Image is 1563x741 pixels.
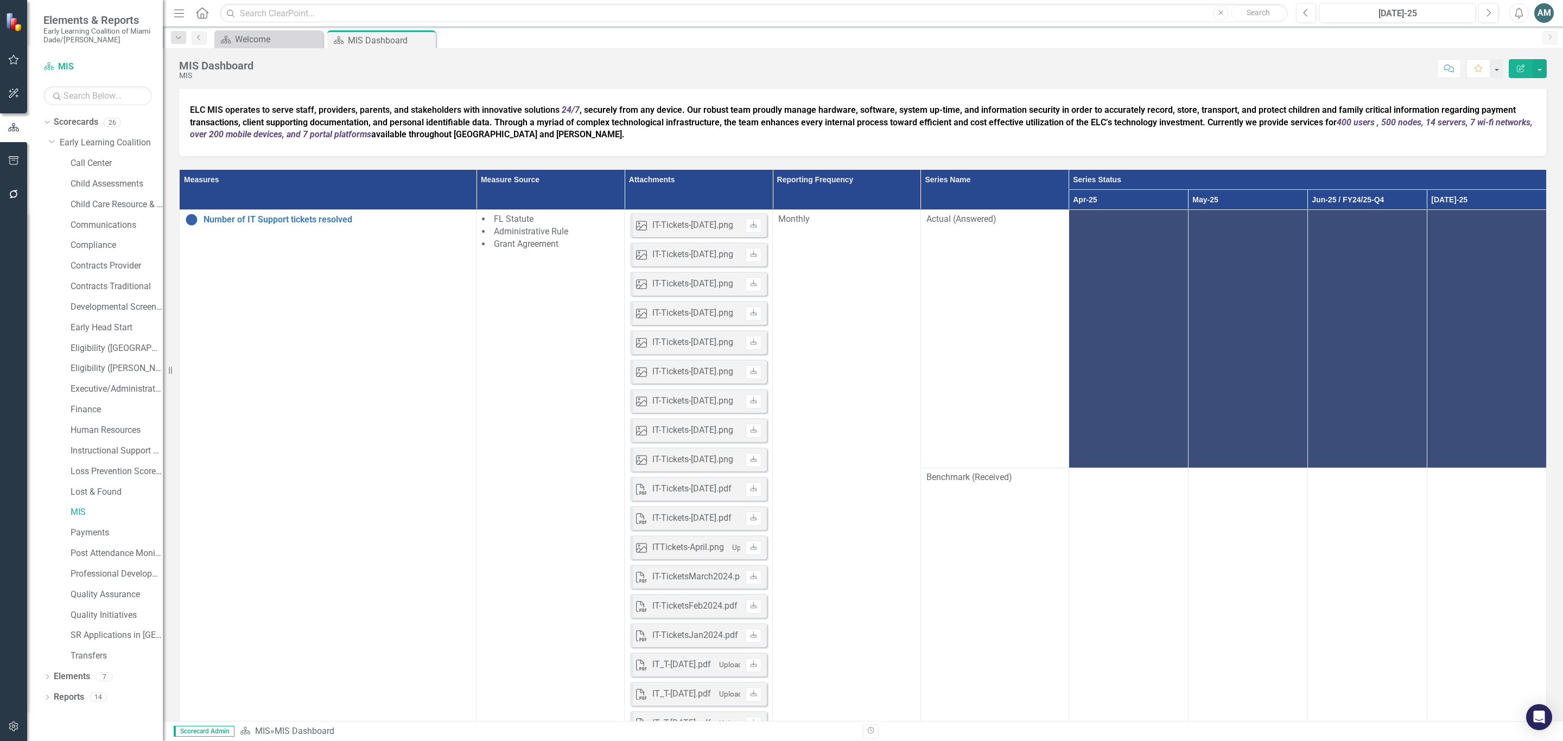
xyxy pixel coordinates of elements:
[185,213,198,226] img: No Information
[652,688,711,700] div: IT_T-[DATE].pdf
[71,322,163,334] a: Early Head Start
[204,215,471,225] a: Number of IT Support tickets resolved
[1307,210,1427,468] td: Double-Click to Edit
[71,280,163,293] a: Contracts Traditional
[71,589,163,601] a: Quality Assurance
[652,571,748,583] div: IT-TicketsMarch2024.pdf
[71,568,163,580] a: Professional Development Institute
[652,307,733,320] div: IT-Tickets-[DATE].png
[43,27,152,44] small: Early Learning Coalition of Miami Dade/[PERSON_NAME]
[652,219,733,232] div: IT-Tickets-[DATE].png
[179,72,253,80] div: MIS
[652,717,711,730] div: IT_T-[DATE].pdf
[71,239,163,252] a: Compliance
[732,543,821,552] small: Uploaded [DATE] 12:30 PM
[71,527,163,539] a: Payments
[1069,210,1188,468] td: Double-Click to Edit
[652,600,738,612] div: IT-TicketsFeb2024.pdf
[90,693,107,702] div: 14
[235,33,320,46] div: Welcome
[71,650,163,662] a: Transfers
[71,342,163,355] a: Eligibility ([GEOGRAPHIC_DATA])
[1427,468,1546,726] td: Double-Click to Edit
[562,105,580,115] em: 24/7
[1188,210,1307,468] td: Double-Click to Edit
[60,137,163,149] a: Early Learning Coalition
[652,248,733,261] div: IT-Tickets-[DATE].png
[71,219,163,232] a: Communications
[920,468,1069,726] td: Double-Click to Edit
[719,689,804,698] small: Uploaded [DATE] 1:36 PM
[71,301,163,314] a: Developmental Screening Compliance
[71,629,163,642] a: SR Applications in [GEOGRAPHIC_DATA]
[43,86,152,105] input: Search Below...
[96,672,113,681] div: 7
[104,118,121,127] div: 26
[494,226,568,237] span: Administrative Rule
[1231,5,1285,21] button: Search
[652,395,733,407] div: IT-Tickets-[DATE].png
[1323,7,1472,20] div: [DATE]-25
[1307,468,1427,726] td: Double-Click to Edit
[217,33,320,46] a: Welcome
[71,547,163,560] a: Post Attendance Monitoring
[71,157,163,170] a: Call Center
[652,541,724,554] div: ITTickets-April.png
[71,178,163,190] a: Child Assessments
[43,61,152,73] a: MIS
[71,609,163,622] a: Quality Initiatives
[652,659,711,671] div: IT_T-[DATE].pdf
[71,404,163,416] a: Finance
[1247,8,1270,17] span: Search
[652,336,733,349] div: IT-Tickets-[DATE].png
[1534,3,1554,23] button: AM
[43,14,152,27] span: Elements & Reports
[1319,3,1476,23] button: [DATE]-25
[494,239,558,249] span: Grant Agreement
[926,471,1063,484] span: Benchmark (Received)
[778,213,915,226] div: Monthly
[71,506,163,519] a: MIS
[1427,210,1546,468] td: Double-Click to Edit
[240,725,855,738] div: »
[275,726,334,736] div: MIS Dashboard
[179,60,253,72] div: MIS Dashboard
[652,483,732,495] div: IT-Tickets-[DATE].pdf
[1526,704,1552,730] div: Open Intercom Messenger
[652,453,733,466] div: IT-Tickets-[DATE].png
[719,719,804,727] small: Uploaded [DATE] 1:36 PM
[71,260,163,272] a: Contracts Provider
[719,660,804,669] small: Uploaded [DATE] 1:36 PM
[190,105,1533,140] span: , securely from any device. Our robust team proudly manage hardware, software, system up-time, an...
[1188,468,1307,726] td: Double-Click to Edit
[255,726,270,736] a: MIS
[174,726,234,737] span: Scorecard Admin
[494,214,533,224] span: FL Statute
[190,105,560,115] span: ELC MIS operates to serve staff, providers, parents, and stakeholders with innovative solutions
[71,445,163,457] a: Instructional Support Services
[926,213,1063,226] span: Actual (Answered)
[5,12,24,31] img: ClearPoint Strategy
[652,424,733,437] div: IT-Tickets-[DATE].png
[54,691,84,704] a: Reports
[54,670,90,683] a: Elements
[71,486,163,499] a: Lost & Found
[71,199,163,211] a: Child Care Resource & Referral (CCR&R)
[920,210,1069,468] td: Double-Click to Edit
[54,116,98,129] a: Scorecards
[71,465,163,478] a: Loss Prevention Scorecard
[220,4,1288,23] input: Search ClearPoint...
[652,366,733,378] div: IT-Tickets-[DATE].png
[71,424,163,437] a: Human Resources
[652,629,738,642] div: IT-TicketsJan2024.pdf
[71,362,163,375] a: Eligibility ([PERSON_NAME])
[348,34,433,47] div: MIS Dashboard
[1069,468,1188,726] td: Double-Click to Edit
[652,278,733,290] div: IT-Tickets-[DATE].png
[71,383,163,395] a: Executive/Administrative
[652,512,732,525] div: IT-Tickets-[DATE].pdf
